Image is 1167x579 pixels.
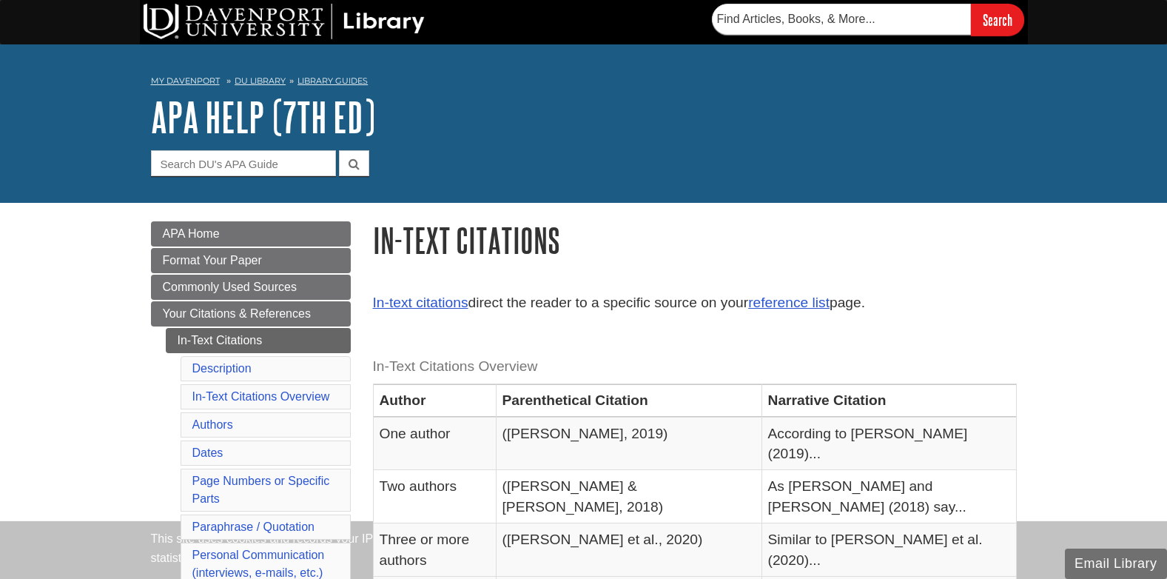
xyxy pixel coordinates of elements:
a: Your Citations & References [151,301,351,327]
a: Description [192,362,252,375]
a: Page Numbers or Specific Parts [192,475,330,505]
nav: breadcrumb [151,71,1017,95]
th: Author [373,384,496,417]
a: Dates [192,446,223,459]
a: reference list [748,295,830,310]
span: Your Citations & References [163,307,311,320]
a: In-Text Citations [166,328,351,353]
button: Email Library [1065,549,1167,579]
input: Search [971,4,1024,36]
a: Commonly Used Sources [151,275,351,300]
input: Find Articles, Books, & More... [712,4,971,35]
td: ([PERSON_NAME] & [PERSON_NAME], 2018) [496,470,761,523]
span: Format Your Paper [163,254,262,267]
td: ([PERSON_NAME] et al., 2020) [496,523,761,577]
td: According to [PERSON_NAME] (2019)... [761,417,1016,470]
p: direct the reader to a specific source on your page. [373,292,1017,314]
a: My Davenport [151,75,220,87]
a: APA Home [151,221,351,247]
td: Three or more authors [373,523,496,577]
form: Searches DU Library's articles, books, and more [712,4,1024,36]
h1: In-Text Citations [373,221,1017,259]
caption: In-Text Citations Overview [373,350,1017,384]
a: Authors [192,418,233,431]
td: ([PERSON_NAME], 2019) [496,417,761,470]
td: Two authors [373,470,496,523]
span: Commonly Used Sources [163,281,297,293]
th: Narrative Citation [761,384,1016,417]
input: Search DU's APA Guide [151,150,336,176]
a: Format Your Paper [151,248,351,273]
a: Personal Communication(interviews, e-mails, etc.) [192,549,325,579]
span: APA Home [163,227,220,240]
a: Library Guides [297,76,368,86]
a: In-text citations [373,295,468,310]
img: DU Library [144,4,425,39]
a: DU Library [235,76,286,86]
td: Similar to [PERSON_NAME] et al. (2020)... [761,523,1016,577]
td: As [PERSON_NAME] and [PERSON_NAME] (2018) say... [761,470,1016,523]
a: In-Text Citations Overview [192,390,330,403]
a: Paraphrase / Quotation [192,521,315,533]
td: One author [373,417,496,470]
th: Parenthetical Citation [496,384,761,417]
a: APA Help (7th Ed) [151,94,375,140]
